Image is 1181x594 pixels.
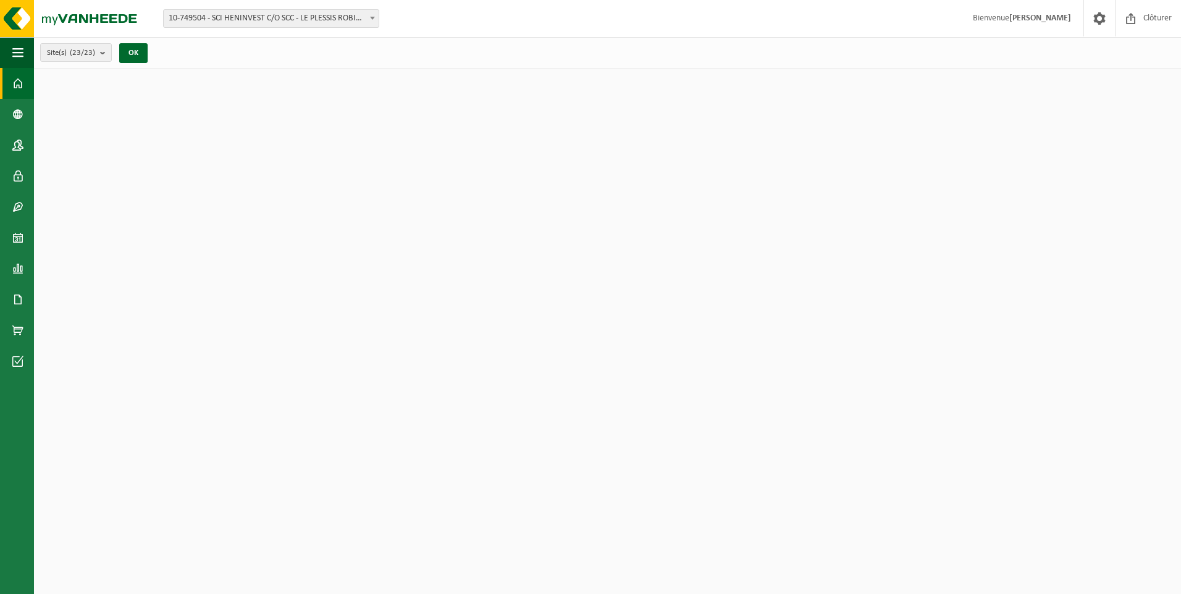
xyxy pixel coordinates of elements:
button: Site(s)(23/23) [40,43,112,62]
count: (23/23) [70,49,95,57]
button: OK [119,43,148,63]
span: 10-749504 - SCI HENINVEST C/O SCC - LE PLESSIS ROBINSON [164,10,379,27]
span: Site(s) [47,44,95,62]
span: 10-749504 - SCI HENINVEST C/O SCC - LE PLESSIS ROBINSON [163,9,379,28]
strong: [PERSON_NAME] [1009,14,1071,23]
